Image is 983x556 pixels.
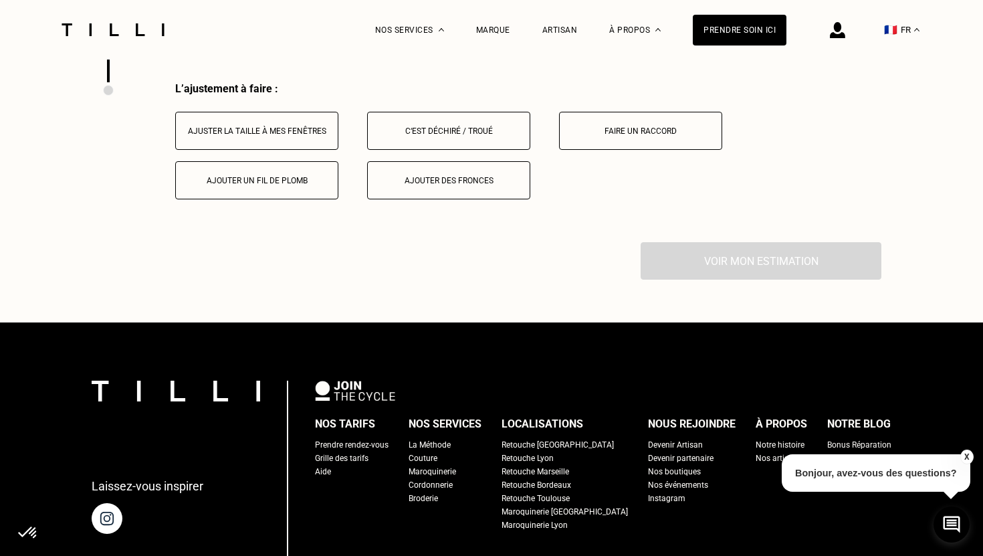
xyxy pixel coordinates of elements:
a: Cordonnerie [409,478,453,492]
a: Marque [476,25,510,35]
a: Retouche Toulouse [502,492,570,505]
a: Instagram [648,492,685,505]
a: Prendre soin ici [693,15,786,45]
a: Retouche Marseille [502,465,569,478]
a: Maroquinerie [GEOGRAPHIC_DATA] [502,505,628,519]
img: Menu déroulant à propos [655,28,661,31]
span: 🇫🇷 [884,23,897,36]
a: Nos événements [648,478,708,492]
a: Couture [409,452,437,465]
a: Bonus Réparation [827,438,891,452]
p: Laissez-vous inspirer [92,479,203,493]
a: Notre histoire [756,438,804,452]
div: Nos services [409,414,481,434]
img: logo Tilli [92,381,260,401]
img: Menu déroulant [439,28,444,31]
div: Ajouter des fronces [374,176,523,185]
div: Localisations [502,414,583,434]
a: Nos boutiques [648,465,701,478]
div: Nous rejoindre [648,414,736,434]
button: Ajouter un fil de plomb [175,161,338,199]
div: Ajuster la taille à mes fenêtres [183,126,331,136]
a: Maroquinerie Lyon [502,519,568,532]
img: Logo du service de couturière Tilli [57,23,169,36]
div: L’ajustement à faire : [175,82,881,95]
button: Faire un raccord [559,112,722,150]
a: La Méthode [409,438,451,452]
a: Retouche [GEOGRAPHIC_DATA] [502,438,614,452]
a: Retouche Lyon [502,452,554,465]
div: Faire un raccord [566,126,715,136]
img: menu déroulant [914,28,919,31]
button: C‘est déchiré / troué [367,112,530,150]
div: Nos tarifs [315,414,375,434]
a: Grille des tarifs [315,452,368,465]
div: À propos [756,414,807,434]
a: Artisan [542,25,578,35]
a: Nos artisans [756,452,802,465]
img: icône connexion [830,22,845,38]
a: Maroquinerie [409,465,456,478]
img: logo Join The Cycle [315,381,395,401]
img: page instagram de Tilli une retoucherie à domicile [92,503,122,534]
button: X [960,450,973,464]
button: Ajuster la taille à mes fenêtres [175,112,338,150]
a: Retouche Bordeaux [502,478,571,492]
a: Prendre rendez-vous [315,438,389,452]
a: Aide [315,465,331,478]
p: Bonjour, avez-vous des questions? [782,454,970,492]
div: Notre blog [827,414,891,434]
a: Devenir Artisan [648,438,703,452]
div: C‘est déchiré / troué [374,126,523,136]
a: Devenir partenaire [648,452,714,465]
button: Ajouter des fronces [367,161,530,199]
div: Ajouter un fil de plomb [183,176,331,185]
a: Broderie [409,492,438,505]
